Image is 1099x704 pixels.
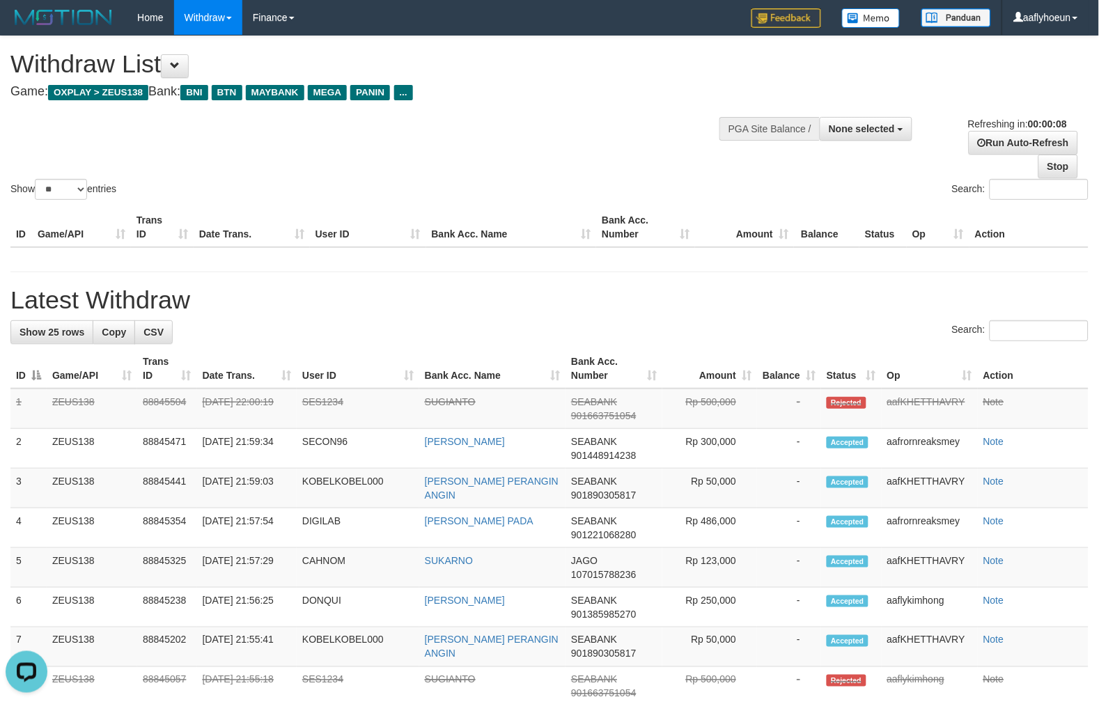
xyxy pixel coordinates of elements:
a: SUGIANTO [425,674,476,685]
span: Show 25 rows [20,327,84,338]
td: DONQUI [297,588,419,627]
th: Balance: activate to sort column ascending [757,349,821,389]
span: SEABANK [571,595,617,606]
a: [PERSON_NAME] PADA [425,515,533,526]
span: Copy 107015788236 to clipboard [571,569,636,580]
th: Game/API [32,208,131,247]
th: ID: activate to sort column descending [10,349,47,389]
td: [DATE] 21:57:54 [197,508,297,548]
span: Copy 901890305817 to clipboard [571,490,636,501]
th: Date Trans. [194,208,310,247]
span: Accepted [827,635,868,647]
th: Action [969,208,1089,247]
a: Note [983,634,1004,646]
span: SEABANK [571,515,617,526]
th: Amount [695,208,794,247]
img: Button%20Memo.svg [842,8,901,28]
th: Balance [794,208,859,247]
td: [DATE] 21:59:03 [197,469,297,508]
td: ZEUS138 [47,548,137,588]
label: Search: [952,320,1089,341]
td: Rp 500,000 [662,389,757,429]
span: Rejected [827,397,866,409]
th: ID [10,208,32,247]
td: ZEUS138 [47,588,137,627]
td: - [757,508,821,548]
td: aafKHETTHAVRY [882,548,978,588]
td: - [757,548,821,588]
a: Note [983,555,1004,566]
td: Rp 250,000 [662,588,757,627]
a: Note [983,674,1004,685]
img: MOTION_logo.png [10,7,116,28]
span: Copy 901448914238 to clipboard [571,450,636,461]
td: Rp 486,000 [662,508,757,548]
span: Copy 901663751054 to clipboard [571,410,636,421]
span: Accepted [827,476,868,488]
td: DIGILAB [297,508,419,548]
span: OXPLAY > ZEUS138 [48,85,148,100]
td: 2 [10,429,47,469]
td: - [757,469,821,508]
a: CSV [134,320,173,344]
td: Rp 50,000 [662,469,757,508]
div: PGA Site Balance / [719,117,820,141]
td: Rp 50,000 [662,627,757,667]
th: Date Trans.: activate to sort column ascending [197,349,297,389]
span: None selected [829,123,895,134]
span: Accepted [827,556,868,568]
td: Rp 300,000 [662,429,757,469]
span: BTN [212,85,242,100]
img: panduan.png [921,8,991,27]
td: 88845354 [137,508,196,548]
th: Amount: activate to sort column ascending [662,349,757,389]
th: Game/API: activate to sort column ascending [47,349,137,389]
a: SUGIANTO [425,396,476,407]
td: 5 [10,548,47,588]
a: Show 25 rows [10,320,93,344]
img: Feedback.jpg [751,8,821,28]
a: Note [983,595,1004,606]
span: MEGA [308,85,348,100]
button: None selected [820,117,912,141]
span: SEABANK [571,436,617,447]
th: Status: activate to sort column ascending [821,349,882,389]
a: [PERSON_NAME] PERANGIN ANGIN [425,634,559,659]
span: SEABANK [571,674,617,685]
input: Search: [990,179,1089,200]
td: - [757,389,821,429]
span: SEABANK [571,634,617,646]
span: PANIN [350,85,390,100]
th: User ID: activate to sort column ascending [297,349,419,389]
span: Accepted [827,595,868,607]
td: 4 [10,508,47,548]
label: Show entries [10,179,116,200]
a: [PERSON_NAME] [425,436,505,447]
th: Bank Acc. Name [426,208,597,247]
a: Note [983,476,1004,487]
td: SES1234 [297,389,419,429]
td: [DATE] 21:59:34 [197,429,297,469]
td: 3 [10,469,47,508]
a: [PERSON_NAME] PERANGIN ANGIN [425,476,559,501]
a: Note [983,436,1004,447]
td: 88845471 [137,429,196,469]
td: ZEUS138 [47,389,137,429]
td: [DATE] 21:57:29 [197,548,297,588]
td: ZEUS138 [47,469,137,508]
span: BNI [180,85,208,100]
th: Trans ID: activate to sort column ascending [137,349,196,389]
th: User ID [310,208,426,247]
button: Open LiveChat chat widget [6,6,47,47]
td: KOBELKOBEL000 [297,469,419,508]
td: 88845202 [137,627,196,667]
td: aafKHETTHAVRY [882,389,978,429]
td: ZEUS138 [47,508,137,548]
span: MAYBANK [246,85,304,100]
td: 1 [10,389,47,429]
span: Copy 901890305817 to clipboard [571,648,636,659]
a: Copy [93,320,135,344]
td: ZEUS138 [47,627,137,667]
h4: Game: Bank: [10,85,719,99]
span: ... [394,85,413,100]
